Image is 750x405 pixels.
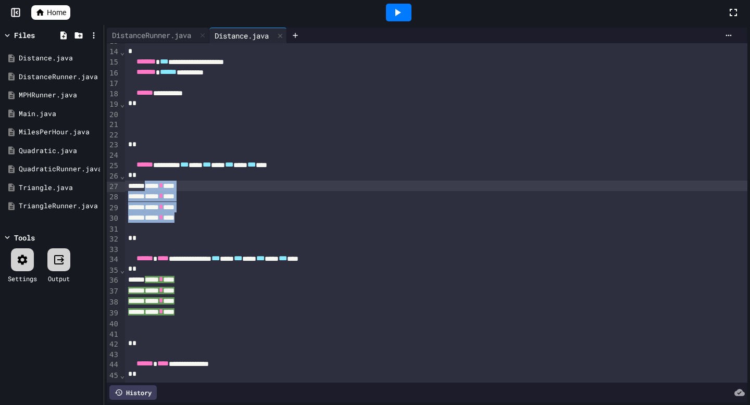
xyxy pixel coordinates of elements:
[109,385,157,400] div: History
[120,172,125,180] span: Fold line
[107,360,120,370] div: 44
[107,192,120,202] div: 28
[107,120,120,130] div: 21
[107,319,120,330] div: 40
[107,308,120,319] div: 39
[19,109,100,119] div: Main.java
[107,140,120,150] div: 23
[107,275,120,286] div: 36
[107,213,120,224] div: 30
[107,234,120,245] div: 32
[107,30,196,41] div: DistanceRunner.java
[19,146,100,156] div: Quadratic.java
[19,201,100,211] div: TriangleRunner.java
[107,255,120,265] div: 34
[209,30,274,41] div: Distance.java
[107,171,120,182] div: 26
[107,99,120,110] div: 19
[19,53,100,64] div: Distance.java
[107,245,120,255] div: 33
[107,161,120,171] div: 25
[19,183,100,193] div: Triangle.java
[107,130,120,141] div: 22
[107,350,120,360] div: 43
[107,371,120,381] div: 45
[19,127,100,137] div: MilesPerHour.java
[120,371,125,379] span: Fold line
[107,330,120,340] div: 41
[107,150,120,161] div: 24
[14,232,35,243] div: Tools
[107,110,120,120] div: 20
[19,164,100,174] div: QuadraticRunner.java
[120,48,125,56] span: Fold line
[107,28,209,43] div: DistanceRunner.java
[14,30,35,41] div: Files
[120,266,125,274] span: Fold line
[107,57,120,68] div: 15
[107,265,120,276] div: 35
[107,286,120,297] div: 37
[107,47,120,57] div: 14
[47,7,66,18] span: Home
[120,100,125,108] span: Fold line
[107,68,120,79] div: 16
[8,274,37,283] div: Settings
[19,90,100,100] div: MPHRunner.java
[107,224,120,235] div: 31
[107,89,120,99] div: 18
[31,5,70,20] a: Home
[48,274,70,283] div: Output
[19,72,100,82] div: DistanceRunner.java
[107,182,120,192] div: 27
[209,28,287,43] div: Distance.java
[107,297,120,308] div: 38
[107,381,120,391] div: 46
[107,339,120,350] div: 42
[107,203,120,213] div: 29
[107,79,120,89] div: 17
